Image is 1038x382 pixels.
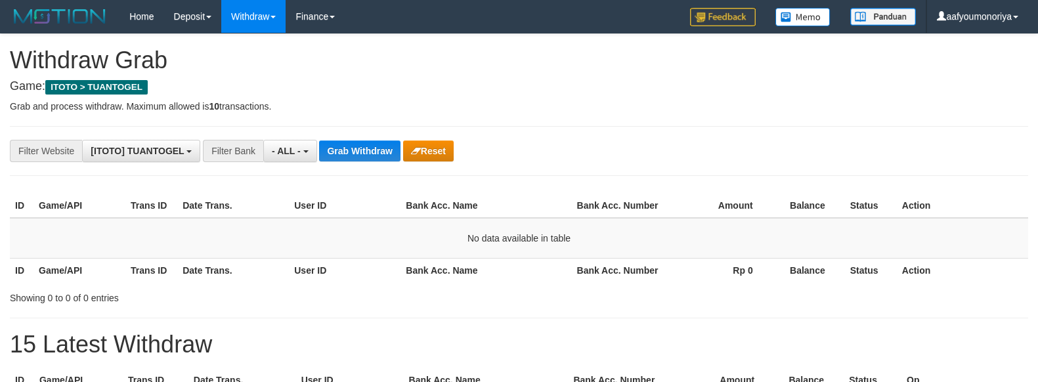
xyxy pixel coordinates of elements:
th: Trans ID [125,258,177,282]
th: Bank Acc. Number [572,194,664,218]
th: Amount [664,194,773,218]
th: Rp 0 [664,258,773,282]
button: Grab Withdraw [319,140,400,161]
img: panduan.png [850,8,916,26]
th: Game/API [33,194,125,218]
th: User ID [289,194,400,218]
img: MOTION_logo.png [10,7,110,26]
th: Action [897,194,1028,218]
th: ID [10,258,33,282]
div: Filter Website [10,140,82,162]
th: User ID [289,258,400,282]
th: Bank Acc. Name [400,258,571,282]
th: Status [845,258,897,282]
span: - ALL - [272,146,301,156]
th: Status [845,194,897,218]
th: ID [10,194,33,218]
th: Action [897,258,1028,282]
td: No data available in table [10,218,1028,259]
img: Button%20Memo.svg [775,8,831,26]
th: Bank Acc. Name [400,194,571,218]
button: [ITOTO] TUANTOGEL [82,140,200,162]
button: Reset [403,140,454,161]
strong: 10 [209,101,219,112]
th: Balance [773,258,845,282]
button: - ALL - [263,140,316,162]
img: Feedback.jpg [690,8,756,26]
th: Date Trans. [177,258,289,282]
th: Balance [773,194,845,218]
span: ITOTO > TUANTOGEL [45,80,148,95]
h1: Withdraw Grab [10,47,1028,74]
th: Bank Acc. Number [572,258,664,282]
th: Date Trans. [177,194,289,218]
span: [ITOTO] TUANTOGEL [91,146,184,156]
h4: Game: [10,80,1028,93]
div: Showing 0 to 0 of 0 entries [10,286,423,305]
div: Filter Bank [203,140,263,162]
th: Trans ID [125,194,177,218]
p: Grab and process withdraw. Maximum allowed is transactions. [10,100,1028,113]
h1: 15 Latest Withdraw [10,331,1028,358]
th: Game/API [33,258,125,282]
